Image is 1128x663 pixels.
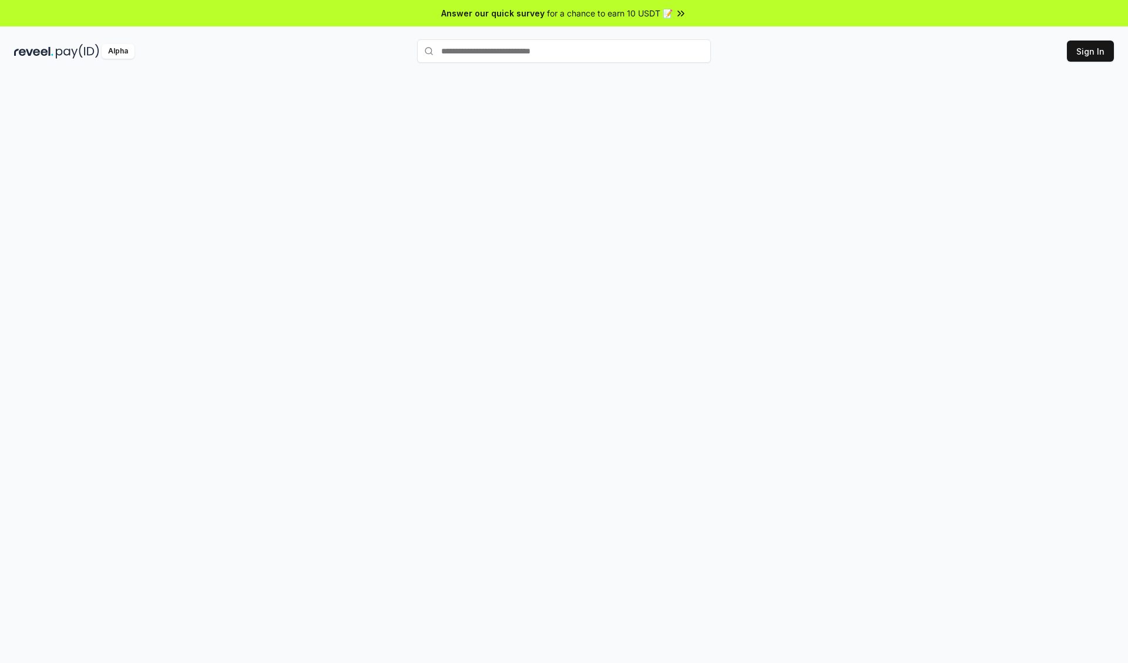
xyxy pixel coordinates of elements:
span: Answer our quick survey [441,7,545,19]
span: for a chance to earn 10 USDT 📝 [547,7,673,19]
img: pay_id [56,44,99,59]
button: Sign In [1067,41,1114,62]
img: reveel_dark [14,44,53,59]
div: Alpha [102,44,135,59]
